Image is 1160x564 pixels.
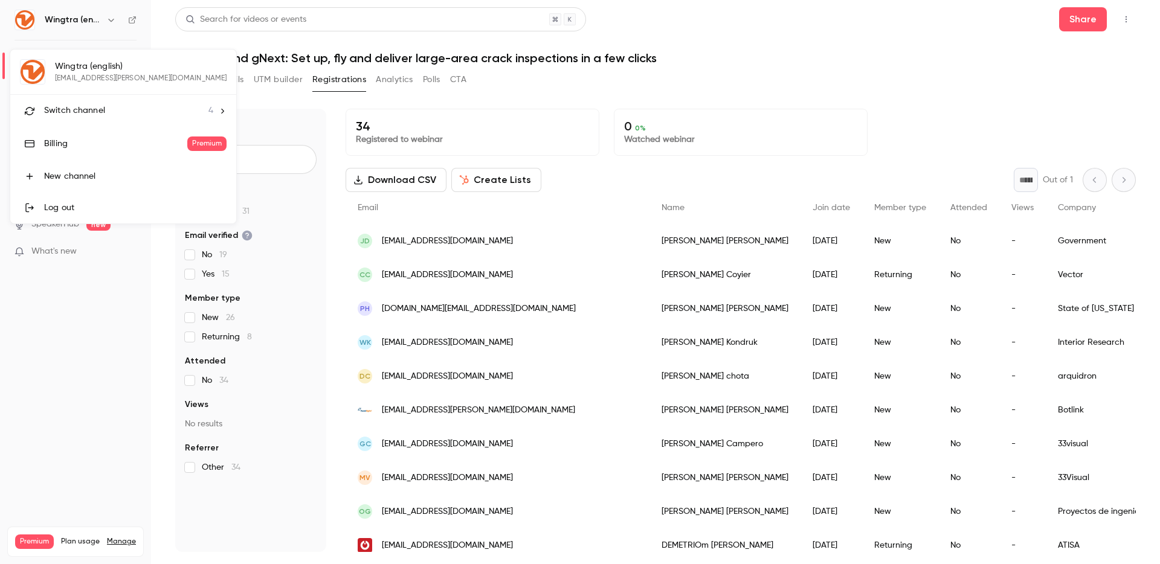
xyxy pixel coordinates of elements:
[187,136,227,151] span: Premium
[44,138,187,150] div: Billing
[44,104,105,117] span: Switch channel
[44,170,227,182] div: New channel
[44,202,227,214] div: Log out
[208,104,213,117] span: 4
